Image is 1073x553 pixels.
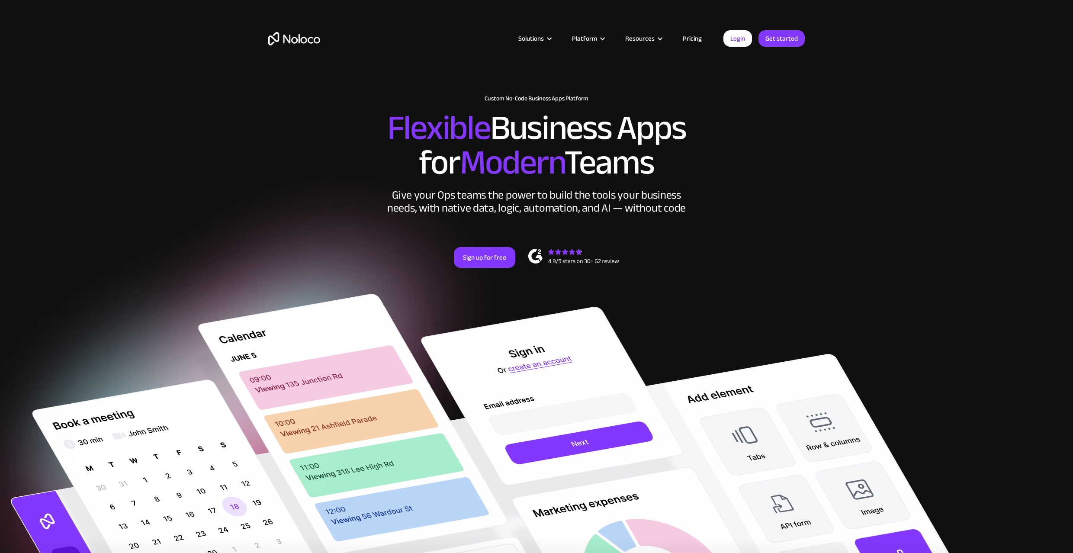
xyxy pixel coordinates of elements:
div: Resources [625,33,655,44]
a: Sign up for free [454,247,515,268]
span: Flexible [387,96,490,160]
span: Modern [460,130,564,195]
a: Pricing [672,33,713,44]
div: Platform [561,33,614,44]
div: Give your Ops teams the power to build the tools your business needs, with native data, logic, au... [385,189,688,215]
div: Platform [572,33,597,44]
a: Get started [758,30,805,47]
h1: Custom No-Code Business Apps Platform [268,95,805,102]
a: Login [723,30,752,47]
div: Solutions [508,33,561,44]
h2: Business Apps for Teams [268,111,805,180]
div: Solutions [518,33,544,44]
div: Resources [614,33,672,44]
a: home [268,32,320,45]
